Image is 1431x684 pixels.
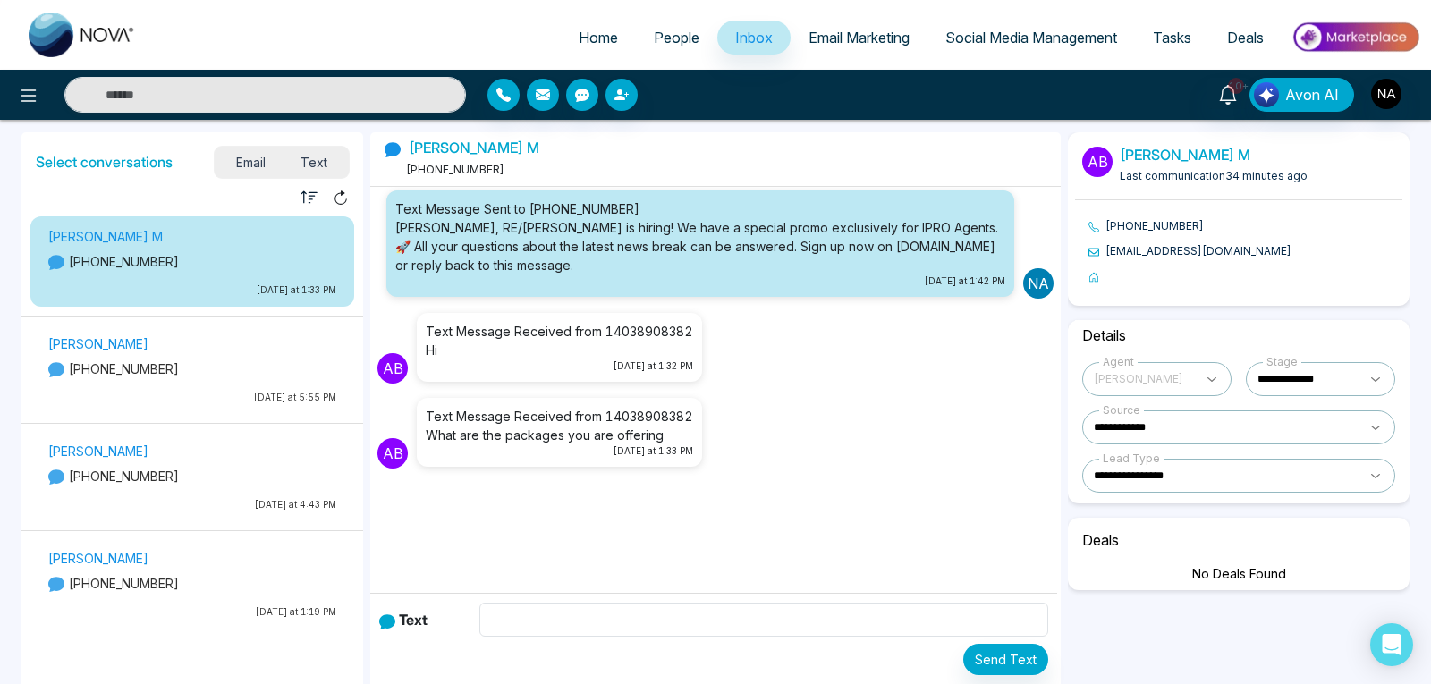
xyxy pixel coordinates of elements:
span: Email Marketing [809,29,910,46]
p: [PERSON_NAME] [48,442,336,460]
a: Deals [1209,21,1282,55]
p: Ab [377,438,408,469]
span: Last communication 34 minutes ago [1120,169,1308,182]
a: 10+ [1207,78,1249,109]
p: Ab [377,353,408,384]
span: Avon AI [1285,84,1339,106]
p: [PHONE_NUMBER] [48,252,336,271]
img: Nova CRM Logo [29,13,136,57]
h6: Details [1075,320,1402,351]
small: [DATE] at 1:32 PM [426,359,693,373]
h5: Select conversations [36,154,173,171]
span: Text [284,150,346,174]
div: Text Message Received from 14038908382 What are the packages you are offering [426,407,693,444]
p: [PHONE_NUMBER] [48,574,336,593]
p: Ab [1082,147,1113,177]
a: Social Media Management [927,21,1135,55]
div: Open Intercom Messenger [1370,623,1413,666]
p: [DATE] at 5:55 PM [48,391,336,404]
span: Nancy [1094,368,1195,390]
p: [PERSON_NAME] [48,334,336,353]
span: Deals [1227,29,1264,46]
a: People [636,21,717,55]
img: User Avatar [1371,79,1401,109]
a: Tasks [1135,21,1209,55]
p: [PHONE_NUMBER] [48,359,336,378]
a: Home [561,21,636,55]
span: 10+ [1228,78,1244,94]
button: Send Text [963,644,1048,675]
li: [EMAIL_ADDRESS][DOMAIN_NAME] [1088,243,1402,259]
div: Source [1099,402,1144,418]
h6: Deals [1075,525,1402,556]
p: [PERSON_NAME] M [48,227,336,246]
a: [PERSON_NAME] M [409,139,539,156]
img: Lead Flow [1254,82,1279,107]
p: Na [1023,268,1054,299]
span: Social Media Management [945,29,1117,46]
p: [DATE] at 1:33 PM [48,283,336,297]
small: [DATE] at 1:42 PM [395,274,1005,288]
div: No Deals Found [1075,564,1402,583]
div: Agent [1099,354,1138,370]
div: Text Message Received from 14038908382 Hi [426,322,693,359]
div: Lead Type [1099,451,1164,467]
span: [PHONE_NUMBER] [406,163,504,176]
span: People [654,29,699,46]
p: [PHONE_NUMBER] [48,467,336,486]
img: Market-place.gif [1291,17,1420,57]
div: Stage [1263,354,1301,370]
div: Text Message Sent to [PHONE_NUMBER] [PERSON_NAME], RE/[PERSON_NAME] is hiring! We have a special ... [395,199,1005,274]
span: Tasks [1153,29,1191,46]
a: Inbox [717,21,791,55]
span: Inbox [735,29,773,46]
button: Avon AI [1249,78,1354,112]
b: Text [399,611,428,629]
small: [DATE] at 1:33 PM [426,444,693,458]
span: Home [579,29,618,46]
a: [PERSON_NAME] M [1120,146,1250,164]
p: [PERSON_NAME] [48,549,336,568]
span: Email [218,150,284,174]
a: Email Marketing [791,21,927,55]
li: [PHONE_NUMBER] [1088,218,1402,234]
p: [DATE] at 4:43 PM [48,498,336,511]
p: [DATE] at 1:19 PM [48,605,336,619]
